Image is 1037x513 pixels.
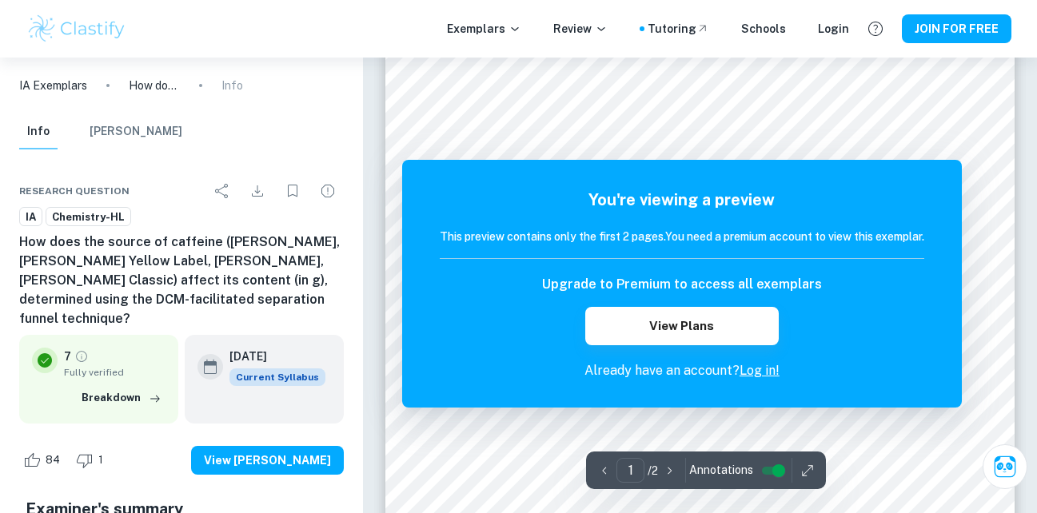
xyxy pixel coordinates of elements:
[229,348,313,365] h6: [DATE]
[191,446,344,475] button: View [PERSON_NAME]
[312,175,344,207] div: Report issue
[229,368,325,386] span: Current Syllabus
[72,447,112,473] div: Dislike
[46,207,131,227] a: Chemistry-HL
[741,20,786,38] a: Schools
[229,368,325,386] div: This exemplar is based on the current syllabus. Feel free to refer to it for inspiration/ideas wh...
[689,462,753,479] span: Annotations
[19,77,87,94] a: IA Exemplars
[862,15,889,42] button: Help and Feedback
[553,20,608,38] p: Review
[19,114,58,149] button: Info
[46,209,130,225] span: Chemistry-HL
[648,20,709,38] a: Tutoring
[585,307,779,345] button: View Plans
[19,184,130,198] span: Research question
[241,175,273,207] div: Download
[983,444,1027,489] button: Ask Clai
[74,349,89,364] a: Grade fully verified
[26,13,128,45] img: Clastify logo
[90,114,182,149] button: [PERSON_NAME]
[64,348,71,365] p: 7
[818,20,849,38] a: Login
[64,365,166,380] span: Fully verified
[542,275,822,294] h6: Upgrade to Premium to access all exemplars
[277,175,309,207] div: Bookmark
[20,209,42,225] span: IA
[902,14,1011,43] button: JOIN FOR FREE
[221,77,243,94] p: Info
[90,452,112,468] span: 1
[19,233,344,328] h6: How does the source of caffeine ([PERSON_NAME], [PERSON_NAME] Yellow Label, [PERSON_NAME], [PERSO...
[440,188,924,212] h5: You're viewing a preview
[129,77,180,94] p: How does the source of caffeine ([PERSON_NAME], [PERSON_NAME] Yellow Label, [PERSON_NAME], [PERSO...
[447,20,521,38] p: Exemplars
[78,386,166,410] button: Breakdown
[440,228,924,245] h6: This preview contains only the first 2 pages. You need a premium account to view this exemplar.
[440,361,924,380] p: Already have an account?
[206,175,238,207] div: Share
[19,447,69,473] div: Like
[37,452,69,468] span: 84
[740,363,780,378] a: Log in!
[648,462,658,479] p: / 2
[19,207,42,227] a: IA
